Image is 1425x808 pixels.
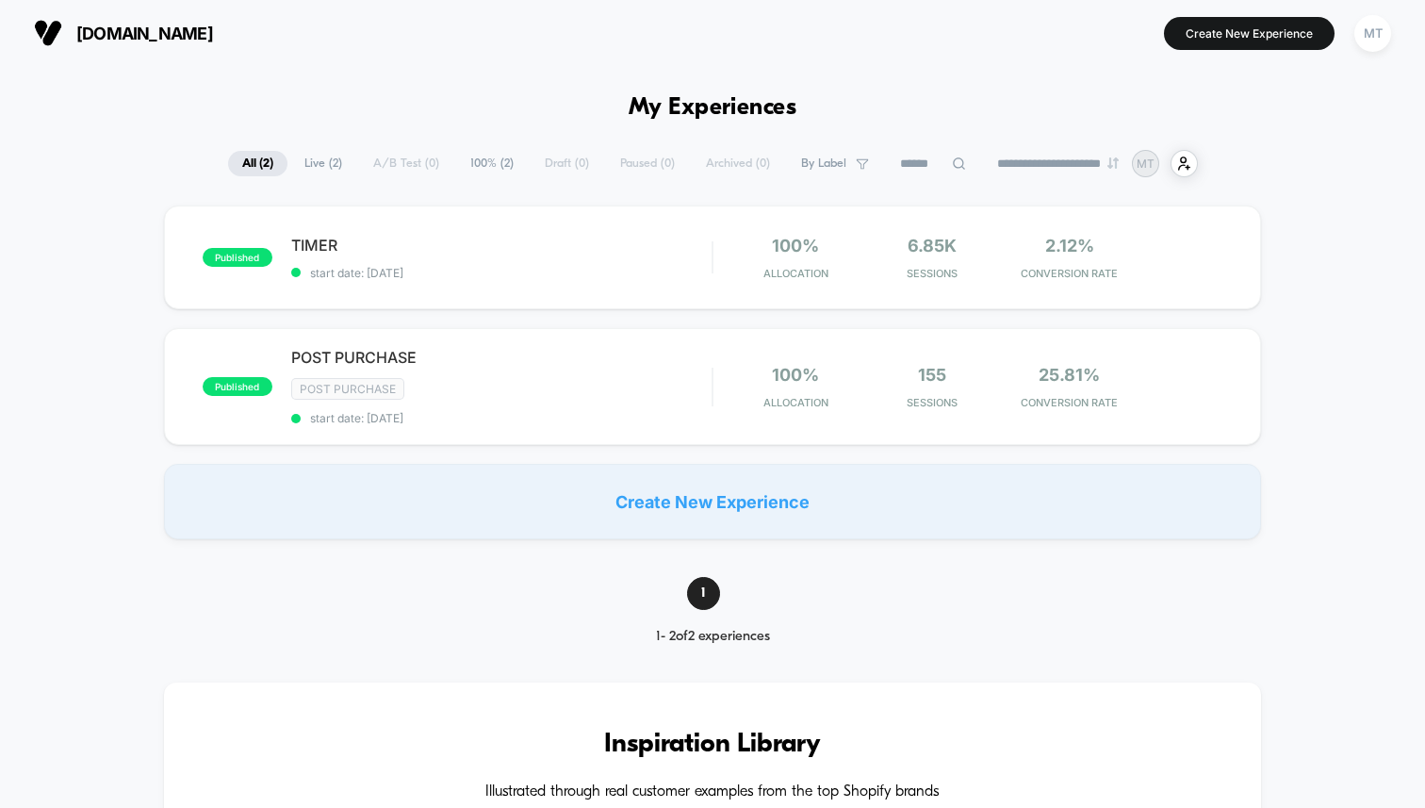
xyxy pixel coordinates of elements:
[221,783,1204,801] h4: Illustrated through real customer examples from the top Shopify brands
[291,411,712,425] span: start date: [DATE]
[1045,236,1094,256] span: 2.12%
[203,377,272,396] span: published
[763,396,828,409] span: Allocation
[1354,15,1391,52] div: MT
[687,577,720,610] span: 1
[1137,157,1155,171] p: MT
[629,94,797,122] h1: My Experiences
[456,151,528,176] span: 100% ( 2 )
[228,151,287,176] span: All ( 2 )
[908,236,957,256] span: 6.85k
[76,24,213,43] span: [DOMAIN_NAME]
[1006,396,1133,409] span: CONVERSION RATE
[291,266,712,280] span: start date: [DATE]
[1006,267,1133,280] span: CONVERSION RATE
[1164,17,1335,50] button: Create New Experience
[290,151,356,176] span: Live ( 2 )
[1039,365,1100,385] span: 25.81%
[869,396,996,409] span: Sessions
[221,730,1204,760] h3: Inspiration Library
[772,365,819,385] span: 100%
[869,267,996,280] span: Sessions
[1349,14,1397,53] button: MT
[291,378,404,400] span: Post Purchase
[164,464,1261,539] div: Create New Experience
[763,267,828,280] span: Allocation
[772,236,819,256] span: 100%
[622,629,804,645] div: 1 - 2 of 2 experiences
[918,365,946,385] span: 155
[203,248,272,267] span: published
[801,157,846,171] span: By Label
[1107,157,1119,169] img: end
[28,18,219,48] button: [DOMAIN_NAME]
[291,348,712,367] span: POST PURCHASE
[291,236,712,255] span: TIMER
[34,19,62,47] img: Visually logo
